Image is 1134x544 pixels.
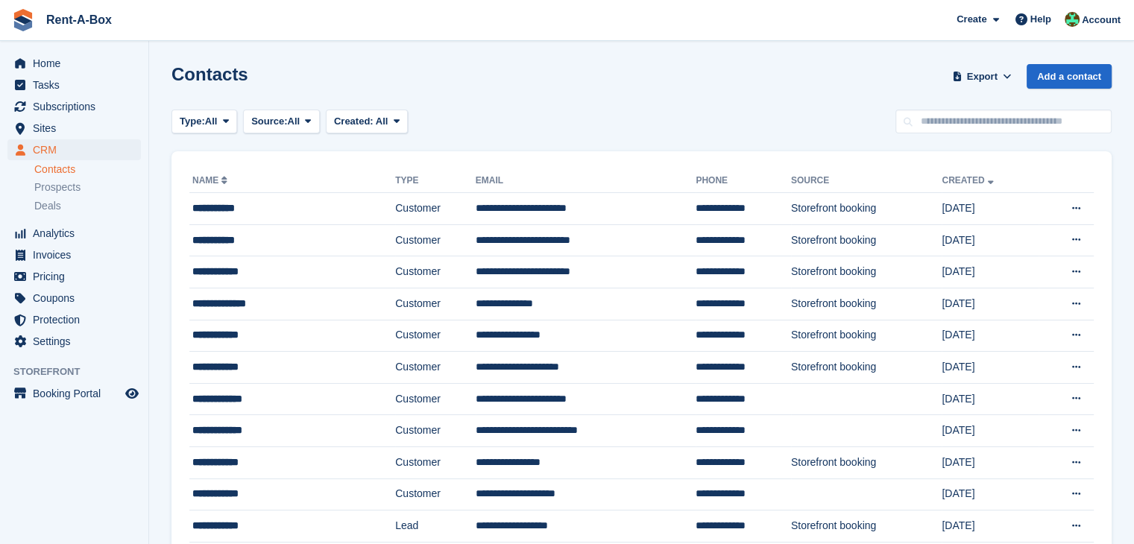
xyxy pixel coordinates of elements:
th: Email [476,169,696,193]
td: [DATE] [942,510,1038,543]
button: Export [949,64,1015,89]
span: Pricing [33,266,122,287]
td: Lead [395,510,475,543]
td: Customer [395,320,475,352]
span: Invoices [33,244,122,265]
span: All [288,114,300,129]
td: Storefront booking [791,510,942,543]
td: Customer [395,446,475,478]
span: All [205,114,218,129]
span: Storefront [13,364,148,379]
td: [DATE] [942,224,1038,256]
td: Storefront booking [791,288,942,320]
td: Customer [395,224,475,256]
th: Type [395,169,475,193]
td: Storefront booking [791,320,942,352]
a: menu [7,139,141,160]
td: Storefront booking [791,193,942,225]
a: Created [942,175,996,186]
span: Source: [251,114,287,129]
span: Sites [33,118,122,139]
a: menu [7,75,141,95]
span: All [376,116,388,127]
img: stora-icon-8386f47178a22dfd0bd8f6a31ec36ba5ce8667c1dd55bd0f319d3a0aa187defe.svg [12,9,34,31]
a: Contacts [34,162,141,177]
td: [DATE] [942,383,1038,415]
td: Storefront booking [791,256,942,288]
td: [DATE] [942,352,1038,384]
a: Add a contact [1027,64,1112,89]
span: Booking Portal [33,383,122,404]
td: [DATE] [942,256,1038,288]
span: Tasks [33,75,122,95]
button: Type: All [171,110,237,134]
span: Analytics [33,223,122,244]
span: Settings [33,331,122,352]
td: Customer [395,383,475,415]
span: Created: [334,116,374,127]
span: Coupons [33,288,122,309]
span: Protection [33,309,122,330]
a: Preview store [123,385,141,402]
td: Storefront booking [791,352,942,384]
span: Type: [180,114,205,129]
span: Prospects [34,180,81,194]
td: Customer [395,288,475,320]
td: [DATE] [942,193,1038,225]
button: Created: All [326,110,408,134]
td: Storefront booking [791,446,942,478]
td: Customer [395,193,475,225]
h1: Contacts [171,64,248,84]
a: Rent-A-Box [40,7,118,32]
td: Customer [395,478,475,510]
span: Create [957,12,986,27]
span: Deals [34,199,61,213]
a: menu [7,288,141,309]
td: Customer [395,415,475,447]
a: menu [7,331,141,352]
img: Conor O'Shea [1065,12,1080,27]
td: [DATE] [942,288,1038,320]
span: Account [1082,13,1121,28]
a: menu [7,309,141,330]
th: Source [791,169,942,193]
a: Name [192,175,230,186]
a: menu [7,118,141,139]
a: menu [7,96,141,117]
td: Customer [395,256,475,288]
td: [DATE] [942,446,1038,478]
span: Subscriptions [33,96,122,117]
span: Export [967,69,998,84]
a: menu [7,383,141,404]
a: menu [7,244,141,265]
a: menu [7,266,141,287]
a: menu [7,53,141,74]
button: Source: All [243,110,320,134]
span: CRM [33,139,122,160]
a: Prospects [34,180,141,195]
span: Home [33,53,122,74]
td: [DATE] [942,478,1038,510]
td: Customer [395,352,475,384]
span: Help [1030,12,1051,27]
td: [DATE] [942,415,1038,447]
a: menu [7,223,141,244]
td: Storefront booking [791,224,942,256]
th: Phone [696,169,790,193]
td: [DATE] [942,320,1038,352]
a: Deals [34,198,141,214]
